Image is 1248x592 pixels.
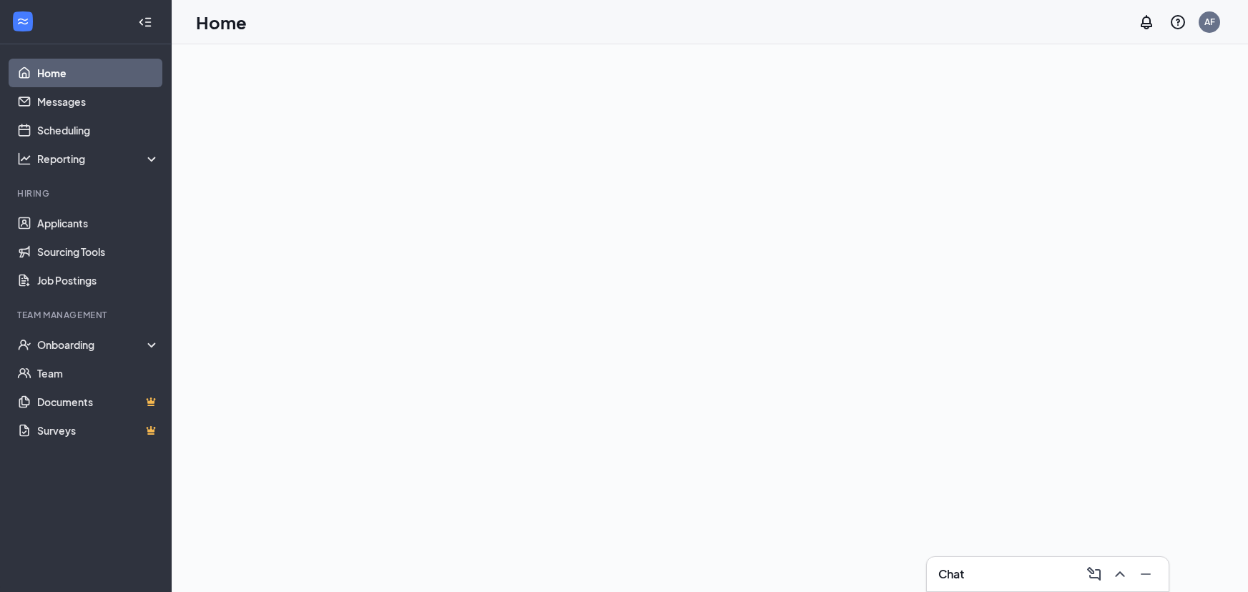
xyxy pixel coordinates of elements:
[1086,566,1103,583] svg: ComposeMessage
[37,87,159,116] a: Messages
[1137,566,1154,583] svg: Minimize
[37,116,159,144] a: Scheduling
[37,59,159,87] a: Home
[17,187,157,199] div: Hiring
[138,15,152,29] svg: Collapse
[1138,14,1155,31] svg: Notifications
[37,152,160,166] div: Reporting
[1134,563,1157,586] button: Minimize
[196,10,247,34] h1: Home
[1109,563,1131,586] button: ChevronUp
[17,309,157,321] div: Team Management
[16,14,30,29] svg: WorkstreamLogo
[37,266,159,295] a: Job Postings
[17,337,31,352] svg: UserCheck
[37,416,159,445] a: SurveysCrown
[1204,16,1215,28] div: AF
[1083,563,1106,586] button: ComposeMessage
[1169,14,1186,31] svg: QuestionInfo
[37,209,159,237] a: Applicants
[1111,566,1129,583] svg: ChevronUp
[938,566,964,582] h3: Chat
[37,337,147,352] div: Onboarding
[17,152,31,166] svg: Analysis
[37,359,159,388] a: Team
[37,237,159,266] a: Sourcing Tools
[37,388,159,416] a: DocumentsCrown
